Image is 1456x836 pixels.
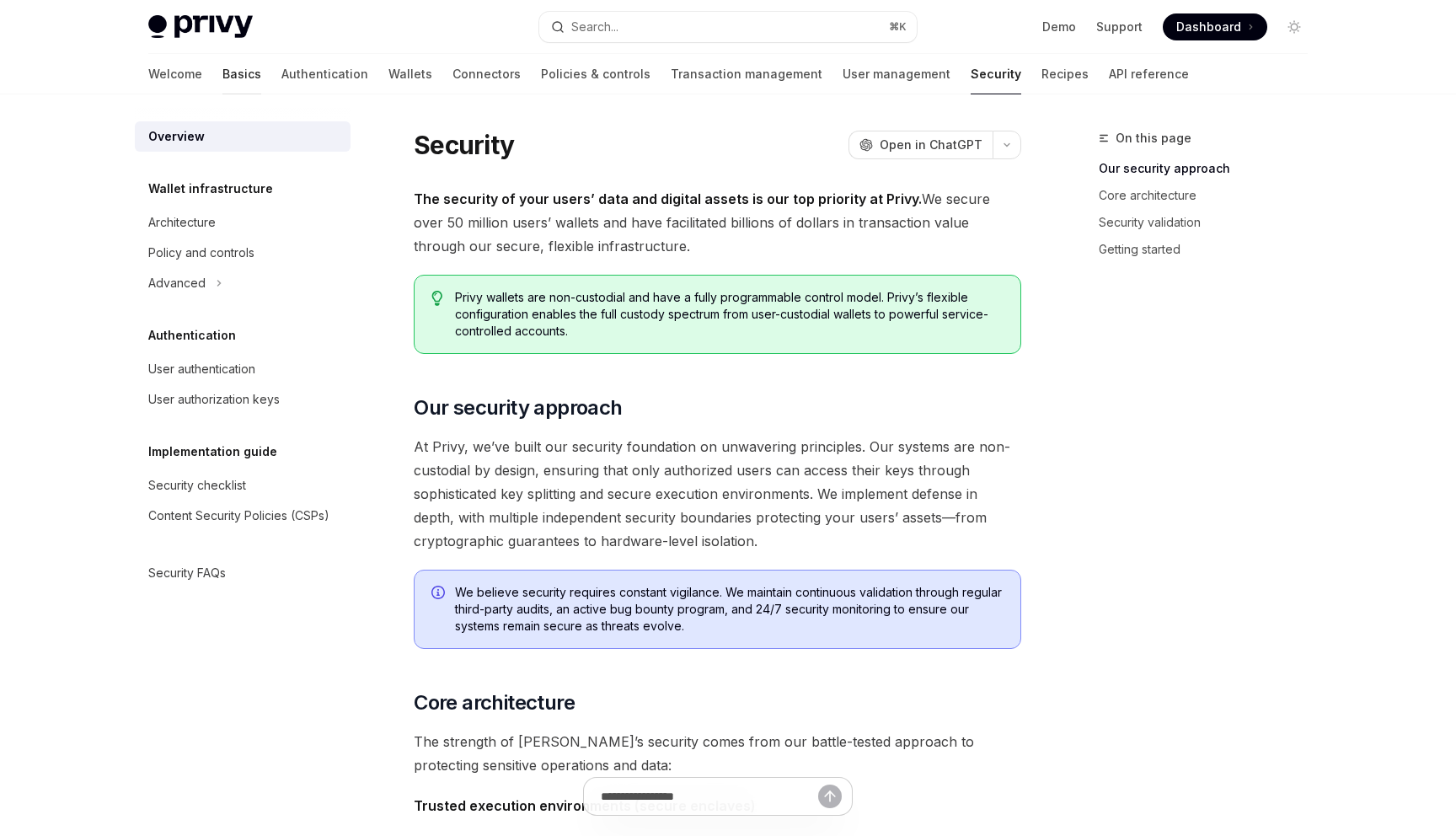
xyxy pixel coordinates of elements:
a: Security [971,54,1021,94]
div: Security checklist [148,475,246,496]
a: Basics [222,54,261,94]
a: Security validation [1099,209,1321,236]
a: User authorization keys [135,384,351,415]
span: Our security approach [414,394,622,421]
div: Content Security Policies (CSPs) [148,506,329,526]
div: Advanced [148,273,206,293]
div: Overview [148,126,205,147]
span: Open in ChatGPT [880,137,982,153]
img: light logo [148,15,253,39]
span: We secure over 50 million users’ wallets and have facilitated billions of dollars in transaction ... [414,187,1021,258]
h1: Security [414,130,514,160]
a: Getting started [1099,236,1321,263]
button: Toggle dark mode [1281,13,1308,40]
span: At Privy, we’ve built our security foundation on unwavering principles. Our systems are non-custo... [414,435,1021,553]
div: Policy and controls [148,243,254,263]
div: Security FAQs [148,563,226,583]
button: Open in ChatGPT [848,131,993,159]
a: Transaction management [671,54,822,94]
span: On this page [1116,128,1191,148]
div: User authentication [148,359,255,379]
button: Send message [818,785,842,808]
span: We believe security requires constant vigilance. We maintain continuous validation through regula... [455,584,1004,635]
a: Policies & controls [541,54,650,94]
a: API reference [1109,54,1189,94]
span: Dashboard [1176,19,1241,35]
span: Privy wallets are non-custodial and have a fully programmable control model. Privy’s flexible con... [455,289,1004,340]
a: Security FAQs [135,558,351,588]
a: Policy and controls [135,238,351,268]
a: User authentication [135,354,351,384]
a: Content Security Policies (CSPs) [135,501,351,531]
a: Authentication [281,54,368,94]
div: Architecture [148,212,216,233]
a: User management [843,54,950,94]
div: User authorization keys [148,389,280,410]
h5: Authentication [148,325,236,346]
a: Connectors [452,54,521,94]
svg: Tip [431,291,443,306]
span: The strength of [PERSON_NAME]’s security comes from our battle-tested approach to protecting sens... [414,730,1021,777]
span: ⌘ K [889,20,907,34]
h5: Wallet infrastructure [148,179,273,199]
h5: Implementation guide [148,442,277,462]
svg: Info [431,586,448,603]
a: Architecture [135,207,351,238]
a: Dashboard [1163,13,1267,40]
span: Core architecture [414,689,575,716]
a: Our security approach [1099,155,1321,182]
div: Search... [571,17,618,37]
a: Recipes [1041,54,1089,94]
a: Overview [135,121,351,152]
a: Core architecture [1099,182,1321,209]
a: Wallets [388,54,432,94]
a: Demo [1042,19,1076,35]
button: Search...⌘K [539,12,917,42]
a: Security checklist [135,470,351,501]
a: Welcome [148,54,202,94]
a: Support [1096,19,1143,35]
strong: The security of your users’ data and digital assets is our top priority at Privy. [414,190,922,207]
